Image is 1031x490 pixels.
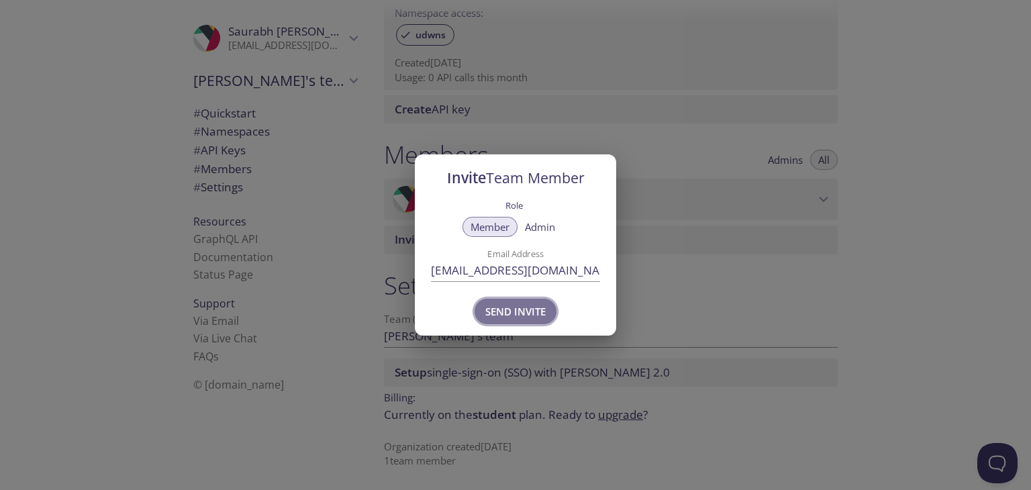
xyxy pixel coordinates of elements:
span: Send Invite [485,303,546,320]
button: Send Invite [475,299,556,324]
label: Email Address [452,250,579,258]
input: john.smith@acme.com [431,259,600,281]
span: Invite [447,168,585,187]
button: Member [462,217,518,237]
label: Role [505,196,523,213]
span: Team Member [486,168,585,187]
button: Admin [517,217,563,237]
